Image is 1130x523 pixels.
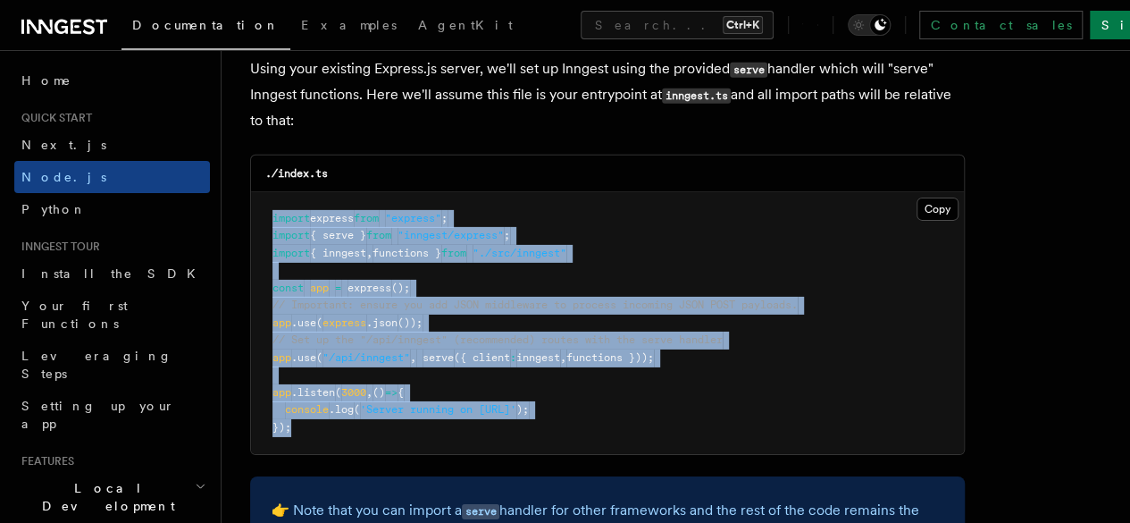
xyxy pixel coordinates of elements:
[14,390,210,440] a: Setting up your app
[385,386,398,399] span: =>
[14,290,210,340] a: Your first Functions
[418,18,513,32] span: AgentKit
[316,351,322,364] span: (
[290,5,407,48] a: Examples
[21,202,87,216] span: Python
[322,316,366,329] span: express
[14,64,210,97] a: Home
[250,56,965,133] p: Using your existing Express.js server, we'll set up Inngest using the provided handler which will...
[391,282,410,294] span: ();
[14,454,74,468] span: Features
[354,403,360,416] span: (
[272,299,798,311] span: // Important: ensure you add JSON middleware to process incoming JSON POST payloads.
[272,421,291,434] span: });
[291,386,335,399] span: .listen
[335,386,341,399] span: (
[410,351,416,364] span: ,
[423,351,454,364] span: serve
[510,351,516,364] span: :
[21,399,175,431] span: Setting up your app
[272,351,291,364] span: app
[310,229,366,241] span: { serve }
[121,5,290,50] a: Documentation
[272,247,310,259] span: import
[366,386,372,399] span: ,
[385,212,441,224] span: "express"
[291,351,316,364] span: .use
[21,266,206,281] span: Install the SDK
[272,212,310,224] span: import
[372,247,441,259] span: functions }
[335,282,341,294] span: =
[730,63,767,78] code: serve
[398,386,404,399] span: {
[917,198,958,221] button: Copy
[473,247,566,259] span: "./src/inngest"
[723,16,763,34] kbd: Ctrl+K
[407,5,523,48] a: AgentKit
[14,111,92,125] span: Quick start
[291,316,316,329] span: .use
[14,161,210,193] a: Node.js
[265,167,328,180] code: ./index.ts
[516,351,560,364] span: inngest
[272,333,723,346] span: // Set up the "/api/inngest" (recommended) routes with the serve handler
[272,282,304,294] span: const
[354,212,379,224] span: from
[322,351,410,364] span: "/api/inngest"
[454,351,510,364] span: ({ client
[516,403,529,416] span: );
[316,316,322,329] span: (
[310,247,366,259] span: { inngest
[132,18,280,32] span: Documentation
[21,349,172,381] span: Leveraging Steps
[848,14,891,36] button: Toggle dark mode
[272,386,291,399] span: app
[329,403,354,416] span: .log
[272,229,310,241] span: import
[272,316,291,329] span: app
[14,479,195,515] span: Local Development
[372,386,385,399] span: ()
[662,89,731,104] code: inngest.ts
[14,193,210,225] a: Python
[21,170,106,184] span: Node.js
[398,229,504,241] span: "inngest/express"
[285,403,329,416] span: console
[462,504,499,519] code: serve
[441,212,448,224] span: ;
[919,11,1083,39] a: Contact sales
[14,340,210,390] a: Leveraging Steps
[301,18,397,32] span: Examples
[398,316,423,329] span: ());
[462,502,499,519] a: serve
[566,351,654,364] span: functions }));
[21,138,106,152] span: Next.js
[21,299,128,331] span: Your first Functions
[347,282,391,294] span: express
[441,247,466,259] span: from
[360,403,516,416] span: 'Server running on [URL]'
[504,229,510,241] span: ;
[581,11,774,39] button: Search...Ctrl+K
[366,316,398,329] span: .json
[341,386,366,399] span: 3000
[310,282,329,294] span: app
[14,129,210,161] a: Next.js
[14,472,210,522] button: Local Development
[310,212,354,224] span: express
[21,72,71,89] span: Home
[14,257,210,290] a: Install the SDK
[366,247,372,259] span: ,
[14,240,100,254] span: Inngest tour
[560,351,566,364] span: ,
[366,229,391,241] span: from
